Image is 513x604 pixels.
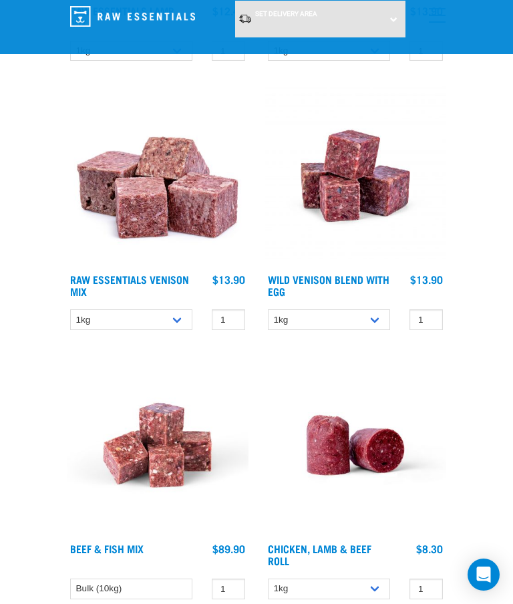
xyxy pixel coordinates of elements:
div: $13.90 [410,273,443,285]
input: 1 [409,579,443,599]
input: 1 [409,309,443,330]
img: Raw Essentials Logo [70,6,195,27]
input: 1 [212,309,245,330]
img: Beef Mackerel 1 [67,354,248,536]
div: $89.90 [212,543,245,555]
input: 1 [212,579,245,599]
a: Beef & Fish Mix [70,545,144,551]
a: Chicken, Lamb & Beef Roll [268,545,371,563]
a: Wild Venison Blend with Egg [268,276,389,294]
span: Set Delivery Area [255,10,317,17]
img: Raw Essentials Chicken Lamb Beef Bulk Minced Raw Dog Food Roll Unwrapped [265,354,446,536]
div: Open Intercom Messenger [468,559,500,591]
div: $13.90 [212,273,245,285]
img: Venison Egg 1616 [265,85,446,267]
a: Raw Essentials Venison Mix [70,276,189,294]
img: van-moving.png [238,13,252,24]
div: $8.30 [416,543,443,555]
img: 1113 RE Venison Mix 01 [67,85,248,267]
